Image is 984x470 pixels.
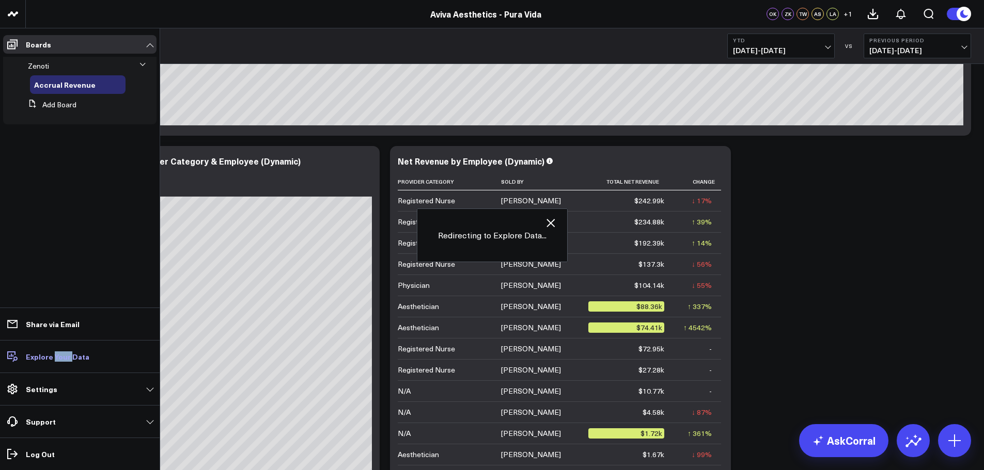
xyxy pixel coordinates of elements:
[398,259,455,269] div: Registered Nurse
[398,407,411,417] div: N/A
[869,37,965,43] b: Previous Period
[398,173,501,190] th: Provider Category
[438,230,546,241] p: Redirecting to Explore Data...
[501,259,561,269] div: [PERSON_NAME]
[634,238,664,248] div: $192.39k
[398,365,455,375] div: Registered Nurse
[501,365,561,375] div: [PERSON_NAME]
[864,34,971,58] button: Previous Period[DATE]-[DATE]
[26,450,55,458] p: Log Out
[501,196,561,206] div: [PERSON_NAME]
[588,322,664,333] div: $74.41k
[588,301,664,312] div: $88.36k
[501,407,561,417] div: [PERSON_NAME]
[26,385,57,393] p: Settings
[501,301,561,312] div: [PERSON_NAME]
[709,365,712,375] div: -
[34,80,96,89] a: Accrual Revenue
[26,40,51,48] p: Boards
[398,217,455,227] div: Registered Nurse
[588,173,673,190] th: Total Net Revenue
[692,217,712,227] div: ↑ 39%
[841,8,854,20] button: +1
[692,280,712,290] div: ↓ 55%
[727,34,835,58] button: YTD[DATE]-[DATE]
[501,322,561,333] div: [PERSON_NAME]
[398,155,544,167] div: Net Revenue by Employee (Dynamic)
[430,8,541,20] a: Aviva Aesthetics - Pura Vida
[501,386,561,396] div: [PERSON_NAME]
[826,8,839,20] div: LA
[811,8,824,20] div: AS
[398,196,455,206] div: Registered Nurse
[501,344,561,354] div: [PERSON_NAME]
[501,449,561,460] div: [PERSON_NAME]
[634,196,664,206] div: $242.99k
[3,445,157,463] a: Log Out
[398,344,455,354] div: Registered Nurse
[688,301,712,312] div: ↑ 337%
[844,10,852,18] span: + 1
[501,173,588,190] th: Sold By
[24,95,76,114] button: Add Board
[501,428,561,439] div: [PERSON_NAME]
[692,238,712,248] div: ↑ 14%
[398,280,430,290] div: Physician
[692,407,712,417] div: ↓ 87%
[692,449,712,460] div: ↓ 99%
[796,8,809,20] div: TW
[28,61,49,71] span: Zenoti
[643,407,664,417] div: $4.58k
[643,449,664,460] div: $1.67k
[26,352,89,361] p: Explore Your Data
[840,43,858,49] div: VS
[782,8,794,20] div: ZK
[733,46,829,55] span: [DATE] - [DATE]
[799,424,888,457] a: AskCorral
[709,386,712,396] div: -
[398,238,455,248] div: Registered Nurse
[26,320,80,328] p: Share via Email
[709,344,712,354] div: -
[692,196,712,206] div: ↓ 17%
[501,280,561,290] div: [PERSON_NAME]
[634,217,664,227] div: $234.88k
[588,428,664,439] div: $1.72k
[638,344,664,354] div: $72.95k
[692,259,712,269] div: ↓ 56%
[34,79,96,90] span: Accrual Revenue
[398,301,439,312] div: Aesthetician
[674,173,721,190] th: Change
[398,449,439,460] div: Aesthetician
[398,322,439,333] div: Aesthetician
[733,37,829,43] b: YTD
[46,155,301,167] div: Net Revenue by Aviva Provider Category & Employee (Dynamic)
[683,322,712,333] div: ↑ 4542%
[638,365,664,375] div: $27.28k
[767,8,779,20] div: OK
[26,417,56,426] p: Support
[869,46,965,55] span: [DATE] - [DATE]
[398,386,411,396] div: N/A
[638,386,664,396] div: $10.77k
[638,259,664,269] div: $137.3k
[688,428,712,439] div: ↑ 361%
[634,280,664,290] div: $104.14k
[28,62,49,70] a: Zenoti
[398,428,411,439] div: N/A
